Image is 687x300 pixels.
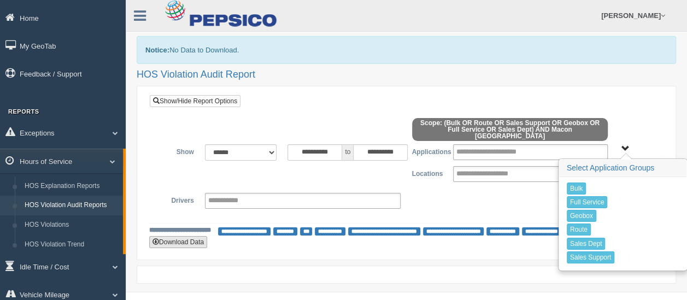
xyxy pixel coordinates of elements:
[567,251,614,263] button: Sales Support
[149,236,207,248] button: Download Data
[20,235,123,255] a: HOS Violation Trend
[342,144,353,161] span: to
[150,95,240,107] a: Show/Hide Report Options
[559,160,686,177] h3: Select Application Groups
[137,69,676,80] h2: HOS Violation Audit Report
[20,196,123,215] a: HOS Violation Audit Reports
[567,223,591,236] button: Route
[406,144,448,157] label: Applications
[137,36,676,64] div: No Data to Download.
[145,46,169,54] b: Notice:
[407,166,448,179] label: Locations
[412,118,608,141] span: Scope: (Bulk OR Route OR Sales Support OR Geobox OR Full Service OR Sales Dept) AND Macon [GEOGRA...
[20,177,123,196] a: HOS Explanation Reports
[567,210,596,222] button: Geobox
[567,183,586,195] button: Bulk
[20,215,123,235] a: HOS Violations
[158,193,199,206] label: Drivers
[567,196,608,208] button: Full Service
[567,238,606,250] button: Sales Dept
[158,144,199,157] label: Show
